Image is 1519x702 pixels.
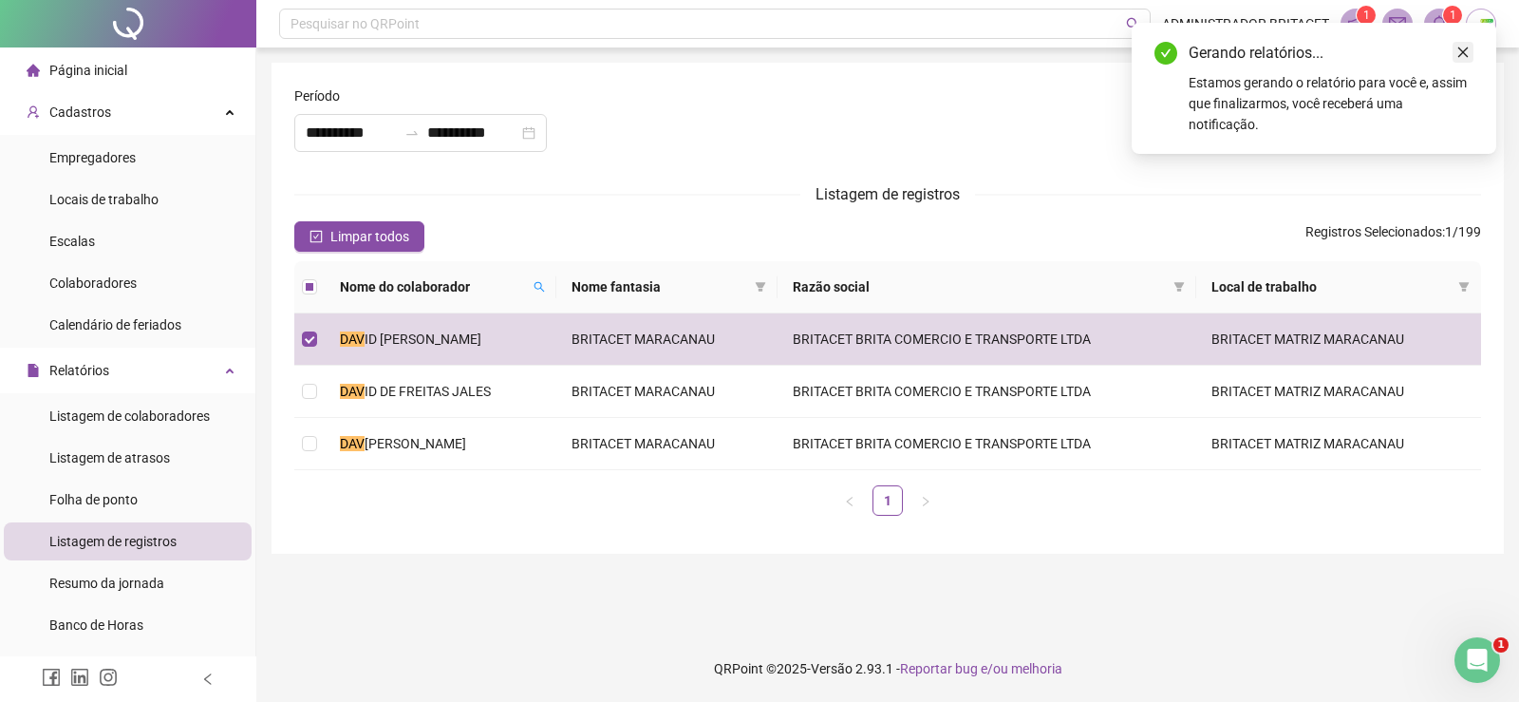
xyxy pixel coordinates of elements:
[572,276,747,297] span: Nome fantasia
[365,384,491,399] span: ID DE FREITAS JALES
[49,192,159,207] span: Locais de trabalho
[1467,9,1495,38] img: 73035
[1454,273,1473,301] span: filter
[27,64,40,77] span: home
[755,281,766,293] span: filter
[1453,42,1473,63] a: Close
[835,485,865,516] button: left
[201,673,215,686] span: left
[1162,13,1329,34] span: ADMINISTRADOR BRITACET
[404,125,420,141] span: to
[835,485,865,516] li: Página anterior
[778,313,1196,366] td: BRITACET BRITA COMERCIO E TRANSPORTE LTDA
[365,436,466,451] span: [PERSON_NAME]
[1305,221,1481,252] span: : 1 / 199
[1189,72,1473,135] div: Estamos gerando o relatório para você e, assim que finalizarmos, você receberá uma notificação.
[340,276,526,297] span: Nome do colaborador
[873,486,902,515] a: 1
[49,104,111,120] span: Cadastros
[340,332,365,347] mark: DAV
[49,450,170,465] span: Listagem de atrasos
[340,384,365,399] mark: DAV
[556,313,778,366] td: BRITACET MARACANAU
[49,492,138,507] span: Folha de ponto
[793,276,1166,297] span: Razão social
[1431,15,1448,32] span: bell
[256,636,1519,702] footer: QRPoint © 2025 - 2.93.1 -
[1196,366,1481,418] td: BRITACET MATRIZ MARACANAU
[49,408,210,424] span: Listagem de colaboradores
[816,185,960,203] span: Listagem de registros
[920,496,931,507] span: right
[1196,418,1481,470] td: BRITACET MATRIZ MARACANAU
[1454,637,1500,683] iframe: Intercom live chat
[340,436,365,451] mark: DAV
[910,485,941,516] li: Próxima página
[530,273,549,301] span: search
[844,496,855,507] span: left
[1389,15,1406,32] span: mail
[751,273,770,301] span: filter
[1196,313,1481,366] td: BRITACET MATRIZ MARACANAU
[27,105,40,119] span: user-add
[49,576,164,591] span: Resumo da jornada
[404,125,420,141] span: swap-right
[1305,224,1442,239] span: Registros Selecionados
[1126,17,1140,31] span: search
[49,234,95,249] span: Escalas
[330,226,409,247] span: Limpar todos
[556,366,778,418] td: BRITACET MARACANAU
[309,230,323,243] span: check-square
[811,661,853,676] span: Versão
[1189,42,1473,65] div: Gerando relatórios...
[1458,281,1470,293] span: filter
[872,485,903,516] li: 1
[1450,9,1456,22] span: 1
[534,281,545,293] span: search
[365,332,481,347] span: ID [PERSON_NAME]
[1170,273,1189,301] span: filter
[900,661,1062,676] span: Reportar bug e/ou melhoria
[1357,6,1376,25] sup: 1
[1456,46,1470,59] span: close
[27,364,40,377] span: file
[99,668,118,687] span: instagram
[49,317,181,332] span: Calendário de feriados
[294,221,424,252] button: Limpar todos
[49,617,143,633] span: Banco de Horas
[49,534,177,549] span: Listagem de registros
[778,366,1196,418] td: BRITACET BRITA COMERCIO E TRANSPORTE LTDA
[1347,15,1364,32] span: notification
[49,275,137,291] span: Colaboradores
[1443,6,1462,25] sup: 1
[70,668,89,687] span: linkedin
[910,485,941,516] button: right
[1211,276,1451,297] span: Local de trabalho
[294,85,340,106] span: Período
[49,363,109,378] span: Relatórios
[49,63,127,78] span: Página inicial
[1493,637,1509,653] span: 1
[778,418,1196,470] td: BRITACET BRITA COMERCIO E TRANSPORTE LTDA
[556,418,778,470] td: BRITACET MARACANAU
[42,668,61,687] span: facebook
[1363,9,1370,22] span: 1
[49,150,136,165] span: Empregadores
[1173,281,1185,293] span: filter
[1154,42,1177,65] span: check-circle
